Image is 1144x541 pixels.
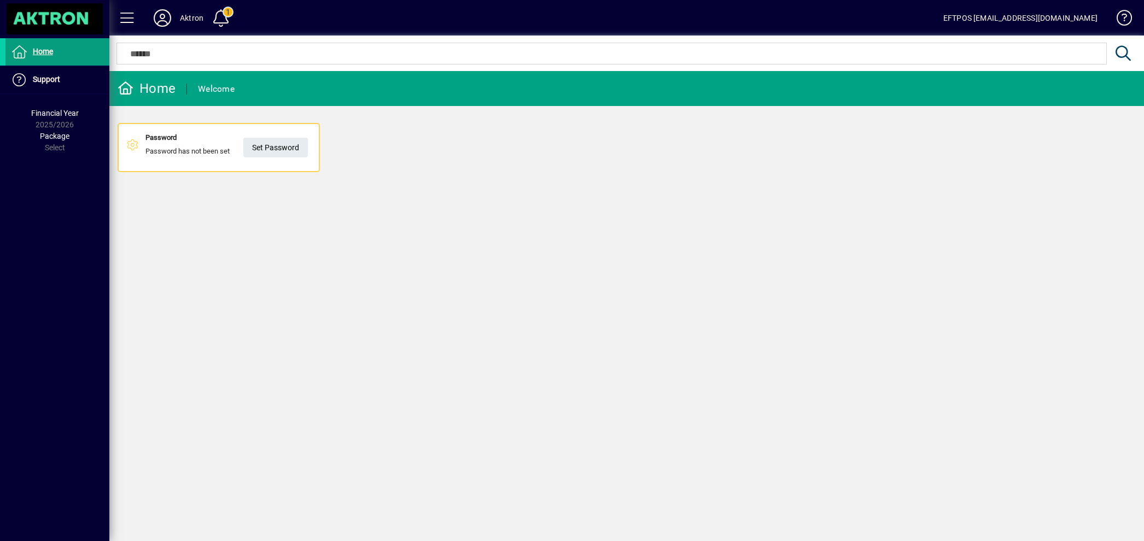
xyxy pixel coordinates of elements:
[5,66,109,93] a: Support
[118,80,176,97] div: Home
[31,109,79,117] span: Financial Year
[198,80,235,98] div: Welcome
[33,47,53,56] span: Home
[40,132,69,140] span: Package
[145,8,180,28] button: Profile
[145,132,230,143] div: Password
[180,9,203,27] div: Aktron
[33,75,60,84] span: Support
[943,9,1098,27] div: EFTPOS [EMAIL_ADDRESS][DOMAIN_NAME]
[243,138,308,157] a: Set Password
[145,132,230,163] div: Password has not been set
[1108,2,1130,38] a: Knowledge Base
[252,139,299,157] span: Set Password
